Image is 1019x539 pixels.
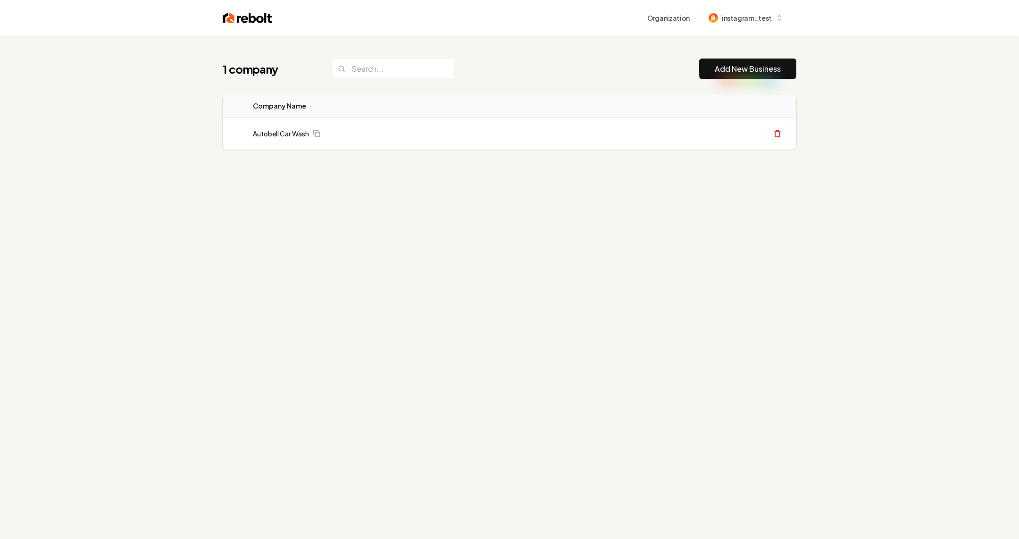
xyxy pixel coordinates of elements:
[253,129,309,138] a: Autobell Car Wash
[699,59,796,79] button: Add New Business
[245,94,457,118] th: Company Name
[722,13,772,23] span: instagram_test
[223,61,313,76] h1: 1 company
[223,11,272,25] img: Rebolt Logo
[642,9,695,26] button: Organization
[332,59,455,79] input: Search...
[715,63,781,75] a: Add New Business
[709,13,718,23] img: instagram_test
